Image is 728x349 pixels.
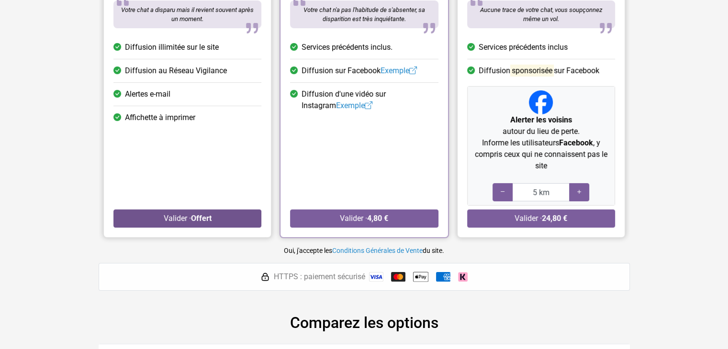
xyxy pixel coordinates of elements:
img: Apple Pay [413,269,428,284]
img: Visa [369,272,383,282]
strong: Offert [190,214,211,223]
button: Valider ·4,80 € [290,209,438,228]
img: Klarna [458,272,468,282]
img: HTTPS : paiement sécurisé [260,272,270,282]
button: Valider ·Offert [113,209,261,228]
strong: Alerter les voisins [510,115,571,124]
strong: Facebook [559,138,593,147]
strong: 4,80 € [367,214,388,223]
span: HTTPS : paiement sécurisé [274,271,365,283]
img: Facebook [529,90,553,114]
button: Valider ·24,80 € [467,209,615,228]
small: Oui, j'accepte les du site. [284,247,444,254]
span: Votre chat n'a pas l'habitude de s'absenter, sa disparition est très inquiétante. [303,6,425,23]
img: Mastercard [391,272,405,282]
strong: 24,80 € [542,214,567,223]
span: Diffusion au Réseau Vigilance [125,65,227,76]
span: Affichette à imprimer [125,112,195,123]
a: Exemple [336,101,372,110]
img: American Express [436,272,450,282]
p: Informe les utilisateurs , y compris ceux qui ne connaissent pas le site [471,137,610,172]
span: Votre chat a disparu mais il revient souvent après un moment. [121,6,254,23]
a: Conditions Générales de Vente [332,247,423,254]
span: Diffusion sur Facebook [302,65,417,76]
h2: Comparez les options [99,314,630,332]
p: autour du lieu de perte. [471,114,610,137]
mark: sponsorisée [510,65,553,76]
span: Services précédents inclus. [302,42,392,53]
span: Services précédents inclus [478,42,567,53]
span: Alertes e-mail [125,88,170,100]
a: Exemple [381,66,417,75]
span: Diffusion sur Facebook [478,65,599,76]
span: Diffusion illimitée sur le site [125,42,219,53]
span: Aucune trace de votre chat, vous soupçonnez même un vol. [480,6,602,23]
span: Diffusion d'une vidéo sur Instagram [302,88,438,111]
